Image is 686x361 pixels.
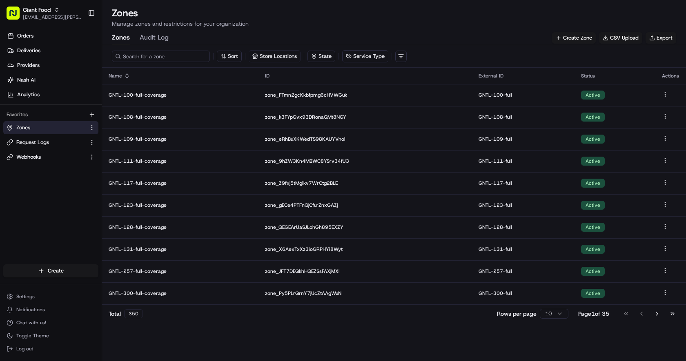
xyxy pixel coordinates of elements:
[479,290,568,297] p: GNTL-300-full
[249,50,301,62] button: Store Locations
[497,310,537,318] p: Rows per page
[17,47,40,54] span: Deliveries
[16,153,41,161] span: Webhooks
[249,51,300,62] button: Store Locations
[16,124,30,131] span: Zones
[66,115,134,130] a: 💻API Documentation
[109,246,252,252] p: GNTL-131-full-coverage
[581,201,605,210] div: Active
[3,304,98,315] button: Notifications
[265,180,466,186] p: zone_Z9fxj5tMgikv7WrCtg2BLE
[17,91,40,98] span: Analytics
[28,86,103,93] div: We're available if you need us!
[265,246,466,252] p: zone_X6AexTxXz3ioGRPHYi8Wyt
[646,32,676,44] button: Export
[599,32,642,44] a: CSV Upload
[3,136,98,149] button: Request Logs
[581,179,605,188] div: Active
[23,6,51,14] button: Giant Food
[124,309,143,318] div: 350
[3,108,98,121] div: Favorites
[109,202,252,208] p: GNTL-123-full-coverage
[479,268,568,275] p: GNTL-257-full
[3,73,102,86] a: Nash AI
[265,158,466,164] p: zone_9hZW3Kn4MBWC8YSrv34fU3
[109,92,252,98] p: GNTL-100-full-coverage
[581,223,605,232] div: Active
[3,29,102,42] a: Orders
[17,62,40,69] span: Providers
[112,31,130,45] button: Zones
[479,202,568,208] p: GNTL-123-full
[109,180,252,186] p: GNTL-117-full-coverage
[3,59,102,72] a: Providers
[69,119,76,126] div: 💻
[3,343,98,354] button: Log out
[479,114,568,120] p: GNTL-108-full
[3,291,98,302] button: Settings
[265,202,466,208] p: zone_gECe4PTFnQjCfurZnxGAZj
[3,264,98,277] button: Create
[16,118,62,126] span: Knowledge Base
[265,92,466,98] p: zone_FTmn2gcKkbfpmg6cHVWGuk
[578,310,609,318] div: Page 1 of 35
[581,289,605,298] div: Active
[8,8,24,24] img: Nash
[8,78,23,93] img: 1736555255976-a54dd68f-1ca7-489b-9aae-adbdc363a1c4
[265,290,466,297] p: zone_Py5PLrQrnY7jUcZtAAgWuN
[109,268,252,275] p: GNTL-257-full-coverage
[77,118,131,126] span: API Documentation
[265,73,466,79] div: ID
[479,246,568,252] p: GNTL-131-full
[3,44,102,57] a: Deliveries
[109,136,252,142] p: GNTL-109-full-coverage
[109,224,252,230] p: GNTL-128-full-coverage
[265,136,466,142] p: zone_eRhBuXKWedTS98KAUYVnoi
[16,332,49,339] span: Toggle Theme
[662,73,679,79] div: Actions
[479,158,568,164] p: GNTL-111-full
[479,136,568,142] p: GNTL-109-full
[479,180,568,186] p: GNTL-117-full
[552,32,596,44] button: Create Zone
[112,51,210,62] input: Search for a zone
[581,113,605,122] div: Active
[16,319,46,326] span: Chat with us!
[581,91,605,100] div: Active
[265,268,466,275] p: zone_JFT7DEQkhHQEZSsFAXjMXi
[16,306,45,313] span: Notifications
[109,309,143,318] div: Total
[343,51,388,62] button: Service Type
[139,80,149,90] button: Start new chat
[479,73,568,79] div: External ID
[17,76,36,84] span: Nash AI
[7,124,85,131] a: Zones
[581,245,605,254] div: Active
[581,135,605,144] div: Active
[3,330,98,341] button: Toggle Theme
[8,33,149,46] p: Welcome 👋
[8,119,15,126] div: 📗
[109,290,252,297] p: GNTL-300-full-coverage
[109,158,252,164] p: GNTL-111-full-coverage
[307,51,335,62] button: State
[16,345,33,352] span: Log out
[7,139,85,146] a: Request Logs
[5,115,66,130] a: 📗Knowledge Base
[3,3,85,23] button: Giant Food[EMAIL_ADDRESS][PERSON_NAME][DOMAIN_NAME]
[265,224,466,230] p: zone_QEGEArUaSJLohGh895EXZY
[16,139,49,146] span: Request Logs
[23,14,81,20] span: [EMAIL_ADDRESS][PERSON_NAME][DOMAIN_NAME]
[3,88,102,101] a: Analytics
[479,224,568,230] p: GNTL-128-full
[3,121,98,134] button: Zones
[7,153,85,161] a: Webhooks
[581,157,605,166] div: Active
[16,293,35,300] span: Settings
[112,7,676,20] h1: Zones
[581,73,649,79] div: Status
[28,78,134,86] div: Start new chat
[48,267,64,275] span: Create
[217,51,242,62] button: Sort
[21,53,135,61] input: Clear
